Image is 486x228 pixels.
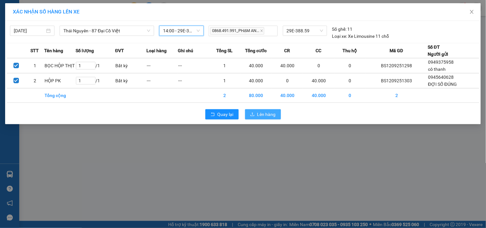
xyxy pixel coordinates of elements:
[44,58,76,73] td: BỌC HỘP THỊT
[316,47,322,54] span: CC
[178,47,193,54] span: Ghi chú
[272,58,303,73] td: 40.000
[334,58,366,73] td: 0
[178,73,209,88] td: ---
[209,58,241,73] td: 1
[332,33,389,40] div: Xe Limousine 11 chỗ
[245,109,281,119] button: uploadLên hàng
[210,27,264,35] span: 0868.491.991_PHẠM AN...
[44,88,76,103] td: Tổng cộng
[209,88,241,103] td: 2
[428,82,457,87] span: ĐỢI SỐ ĐÚNG
[44,73,76,88] td: HỘP PK
[26,73,45,88] td: 2
[146,73,178,88] td: ---
[257,111,276,118] span: Lên hàng
[8,44,95,65] b: GỬI : VP [GEOGRAPHIC_DATA]
[146,47,167,54] span: Loại hàng
[334,73,366,88] td: 0
[303,58,334,73] td: 0
[366,73,428,88] td: BS1209251303
[303,73,334,88] td: 40.000
[31,47,39,54] span: STT
[469,9,474,14] span: close
[26,58,45,73] td: 1
[63,26,150,36] span: Thái Nguyên - 87 Đại Cồ Việt
[8,8,56,40] img: logo.jpg
[245,47,267,54] span: Tổng cước
[250,112,255,117] span: upload
[44,47,63,54] span: Tên hàng
[146,58,178,73] td: ---
[14,27,45,34] input: 12/09/2025
[241,88,272,103] td: 80.000
[366,88,428,103] td: 2
[284,47,290,54] span: CR
[272,73,303,88] td: 0
[428,60,454,65] span: 0949375958
[463,3,481,21] button: Close
[332,26,347,33] span: Số ghế:
[218,111,234,118] span: Quay lại
[115,73,146,88] td: Bất kỳ
[178,58,209,73] td: ---
[210,112,215,117] span: rollback
[60,16,268,24] li: 271 - [PERSON_NAME] - [GEOGRAPHIC_DATA] - [GEOGRAPHIC_DATA]
[366,58,428,73] td: BS1209251298
[334,88,366,103] td: 0
[163,26,200,36] span: 14:00 - 29E-388.59
[76,73,115,88] td: / 1
[287,26,323,36] span: 29E-388.59
[241,73,272,88] td: 40.000
[390,47,403,54] span: Mã GD
[241,58,272,73] td: 40.000
[205,109,239,119] button: rollbackQuay lại
[303,88,334,103] td: 40.000
[147,29,151,33] span: down
[76,58,115,73] td: / 1
[260,29,263,32] span: close
[332,26,353,33] div: 11
[115,58,146,73] td: Bất kỳ
[332,33,347,40] span: Loại xe:
[13,9,79,15] span: XÁC NHẬN SỐ HÀNG LÊN XE
[272,88,303,103] td: 40.000
[343,47,357,54] span: Thu hộ
[115,47,124,54] span: ĐVT
[428,67,446,72] span: cô thanh
[428,44,448,58] div: Số ĐT Người gửi
[76,47,94,54] span: Số lượng
[428,75,454,80] span: 0945640628
[217,47,233,54] span: Tổng SL
[209,73,241,88] td: 1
